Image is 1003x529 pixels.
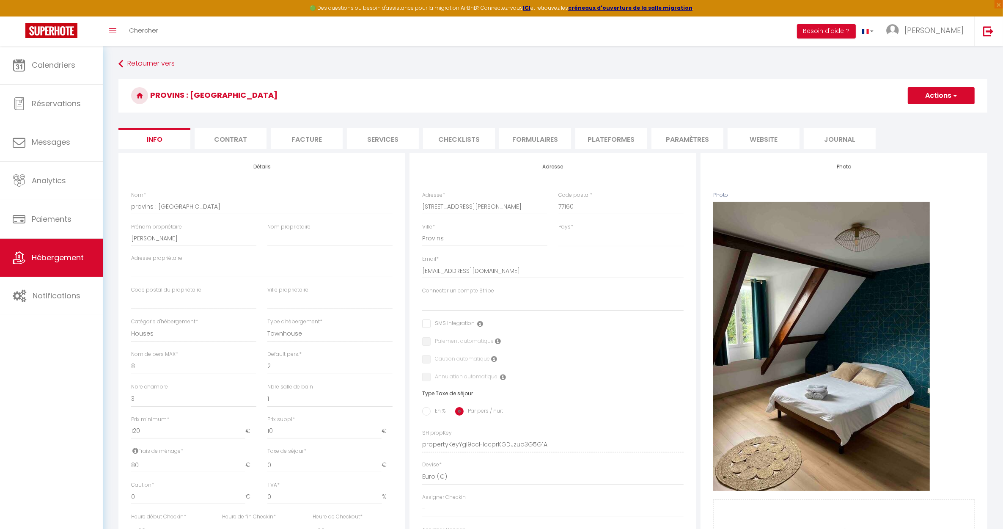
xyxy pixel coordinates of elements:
[267,416,295,424] label: Prix suppl
[880,17,974,46] a: ... [PERSON_NAME]
[118,128,190,149] li: Info
[129,26,158,35] span: Chercher
[797,24,856,39] button: Besoin d'aide ?
[267,383,313,391] label: Nbre salle de bain
[908,87,975,104] button: Actions
[267,318,322,326] label: Type d'hébergement
[7,3,32,29] button: Ouvrir le widget de chat LiveChat
[558,191,592,199] label: Code postal
[222,513,276,521] label: Heure de fin Checkin
[267,481,280,489] label: TVA
[245,457,256,473] span: €
[131,164,393,170] h4: Détails
[347,128,419,149] li: Services
[568,4,692,11] a: créneaux d'ouverture de la salle migration
[131,447,183,455] label: Frais de ménage
[32,60,75,70] span: Calendriers
[983,26,994,36] img: logout
[423,128,495,149] li: Checklists
[713,191,728,199] label: Photo
[131,191,146,199] label: Nom
[32,137,70,147] span: Messages
[431,337,494,347] label: Paiement automatique
[132,447,138,454] i: Frais de ménage
[32,214,71,224] span: Paiements
[32,98,81,109] span: Réservations
[558,223,573,231] label: Pays
[728,128,800,149] li: website
[131,383,168,391] label: Nbre chambre
[245,424,256,439] span: €
[651,128,723,149] li: Paramètres
[131,416,169,424] label: Prix minimum
[464,407,503,416] label: Par pers / nuit
[123,17,165,46] a: Chercher
[131,254,182,262] label: Adresse propriétaire
[131,223,182,231] label: Prénom propriétaire
[382,457,393,473] span: €
[499,128,571,149] li: Formulaires
[886,24,899,37] img: ...
[195,128,267,149] li: Contrat
[422,191,445,199] label: Adresse
[575,128,647,149] li: Plateformes
[131,318,198,326] label: Catégorie d'hébergement
[32,252,84,263] span: Hébergement
[422,493,466,501] label: Assigner Checkin
[267,350,302,358] label: Default pers.
[713,164,975,170] h4: Photo
[267,223,311,231] label: Nom propriétaire
[313,513,363,521] label: Heure de Checkout
[267,447,306,455] label: Taxe de séjour
[118,56,987,72] a: Retourner vers
[431,355,490,364] label: Caution automatique
[131,286,201,294] label: Code postal du propriétaire
[904,25,964,36] span: [PERSON_NAME]
[523,4,530,11] a: ICI
[382,489,393,504] span: %
[422,255,439,263] label: Email
[431,407,445,416] label: En %
[32,175,66,186] span: Analytics
[131,350,178,358] label: Nom de pers MAX
[422,164,684,170] h4: Adresse
[422,391,684,397] h6: Type Taxe de séjour
[422,223,435,231] label: Ville
[804,128,876,149] li: Journal
[271,128,343,149] li: Facture
[267,286,308,294] label: Ville propriétaire
[382,424,393,439] span: €
[245,489,256,504] span: €
[33,290,80,301] span: Notifications
[422,461,442,469] label: Devise
[131,513,186,521] label: Heure début Checkin
[25,23,77,38] img: Super Booking
[131,481,154,489] label: Caution
[118,79,987,113] h3: provins : [GEOGRAPHIC_DATA]
[422,429,452,437] label: SH propKey
[422,287,494,295] label: Connecter un compte Stripe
